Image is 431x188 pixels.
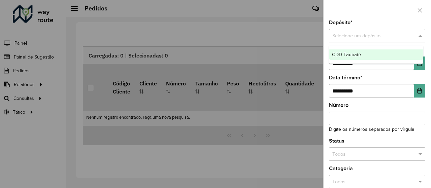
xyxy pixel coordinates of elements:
label: Status [329,137,344,145]
span: CDD Taubaté [332,52,361,57]
button: Choose Date [414,84,425,98]
label: Número [329,101,349,109]
ng-dropdown-panel: Options list [329,46,424,64]
label: Depósito [329,18,353,27]
label: Categoria [329,164,353,173]
label: Data término [329,74,362,82]
small: Digite os números separados por vírgula [329,127,414,132]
